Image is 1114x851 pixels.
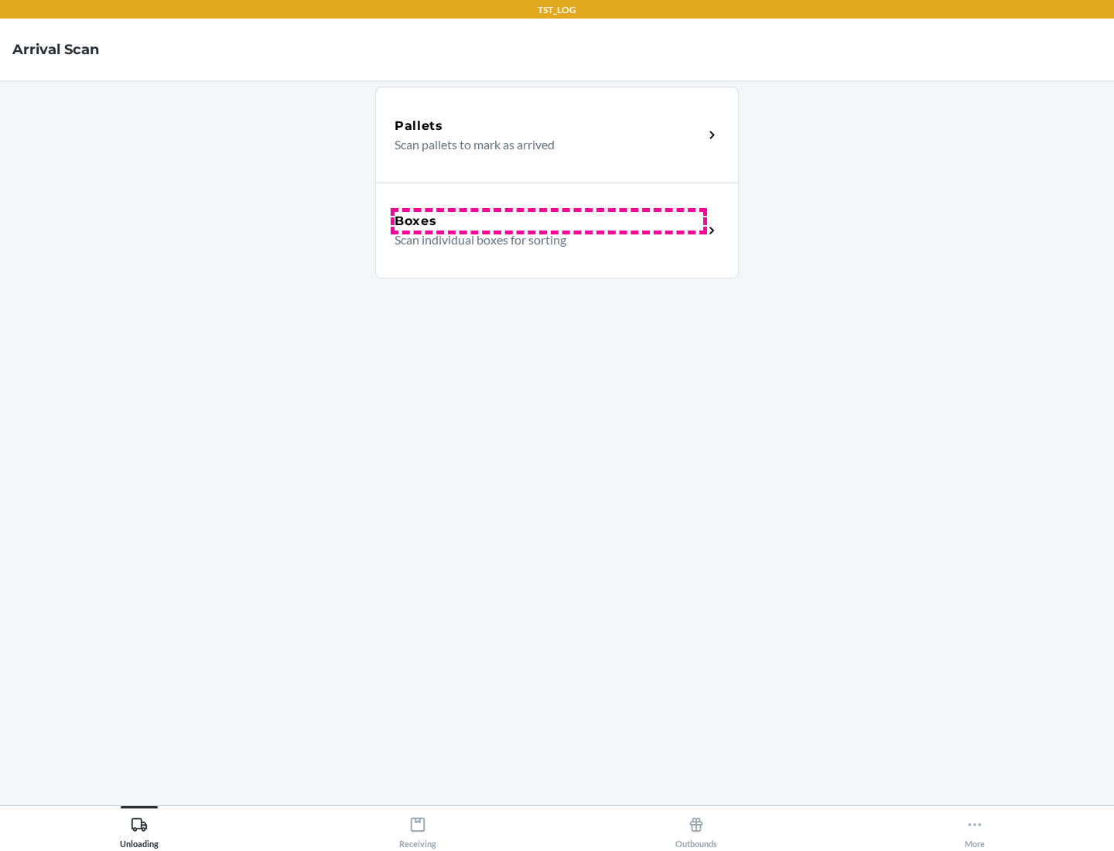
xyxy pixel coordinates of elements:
[278,806,557,849] button: Receiving
[965,810,985,849] div: More
[538,3,576,17] p: TST_LOG
[675,810,717,849] div: Outbounds
[835,806,1114,849] button: More
[557,806,835,849] button: Outbounds
[375,183,739,279] a: BoxesScan individual boxes for sorting
[399,810,436,849] div: Receiving
[375,87,739,183] a: PalletsScan pallets to mark as arrived
[395,117,443,135] h5: Pallets
[120,810,159,849] div: Unloading
[12,39,99,60] h4: Arrival Scan
[395,231,691,249] p: Scan individual boxes for sorting
[395,212,437,231] h5: Boxes
[395,135,691,154] p: Scan pallets to mark as arrived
